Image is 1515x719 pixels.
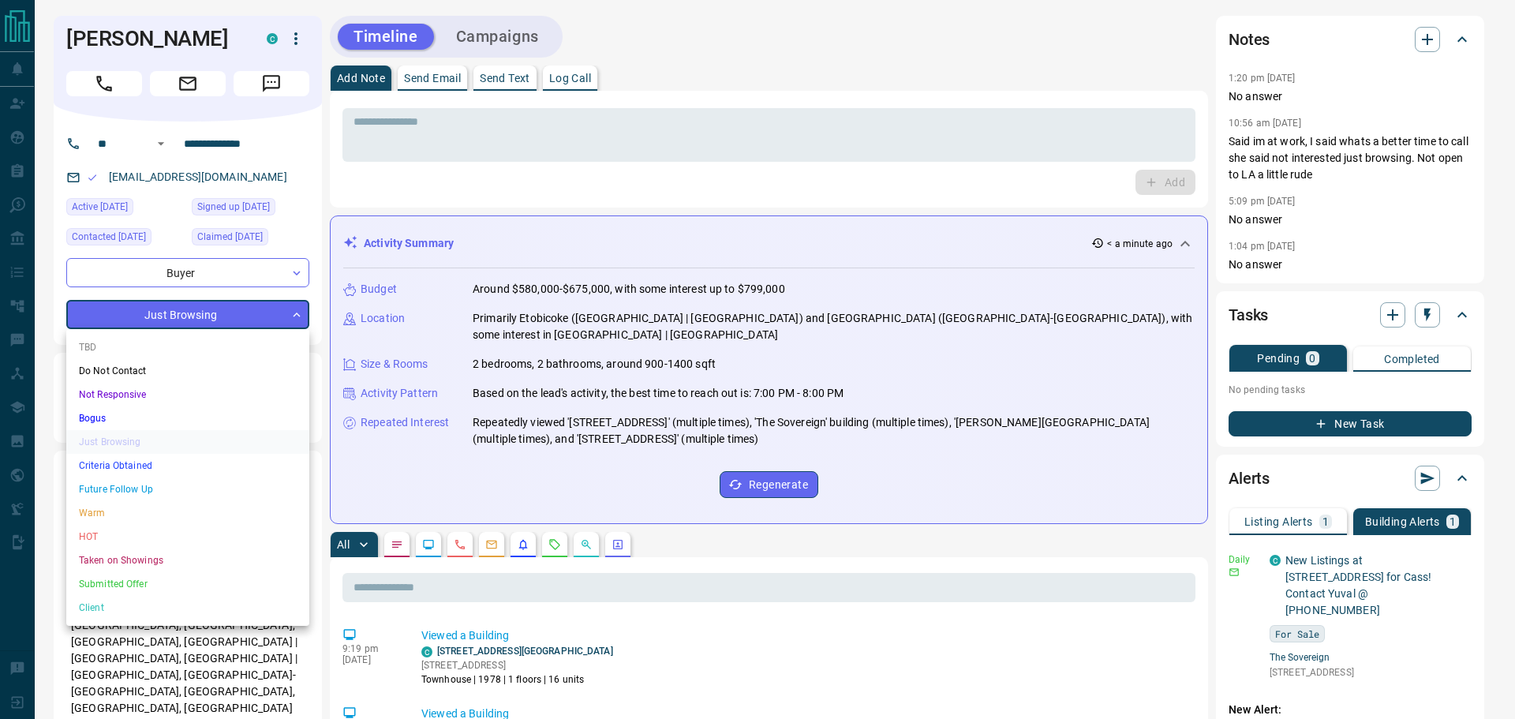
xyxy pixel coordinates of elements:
[66,596,309,620] li: Client
[66,477,309,501] li: Future Follow Up
[66,359,309,383] li: Do Not Contact
[66,454,309,477] li: Criteria Obtained
[66,525,309,549] li: HOT
[66,549,309,572] li: Taken on Showings
[66,383,309,406] li: Not Responsive
[66,406,309,430] li: Bogus
[66,501,309,525] li: Warm
[66,572,309,596] li: Submitted Offer
[66,335,309,359] li: TBD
